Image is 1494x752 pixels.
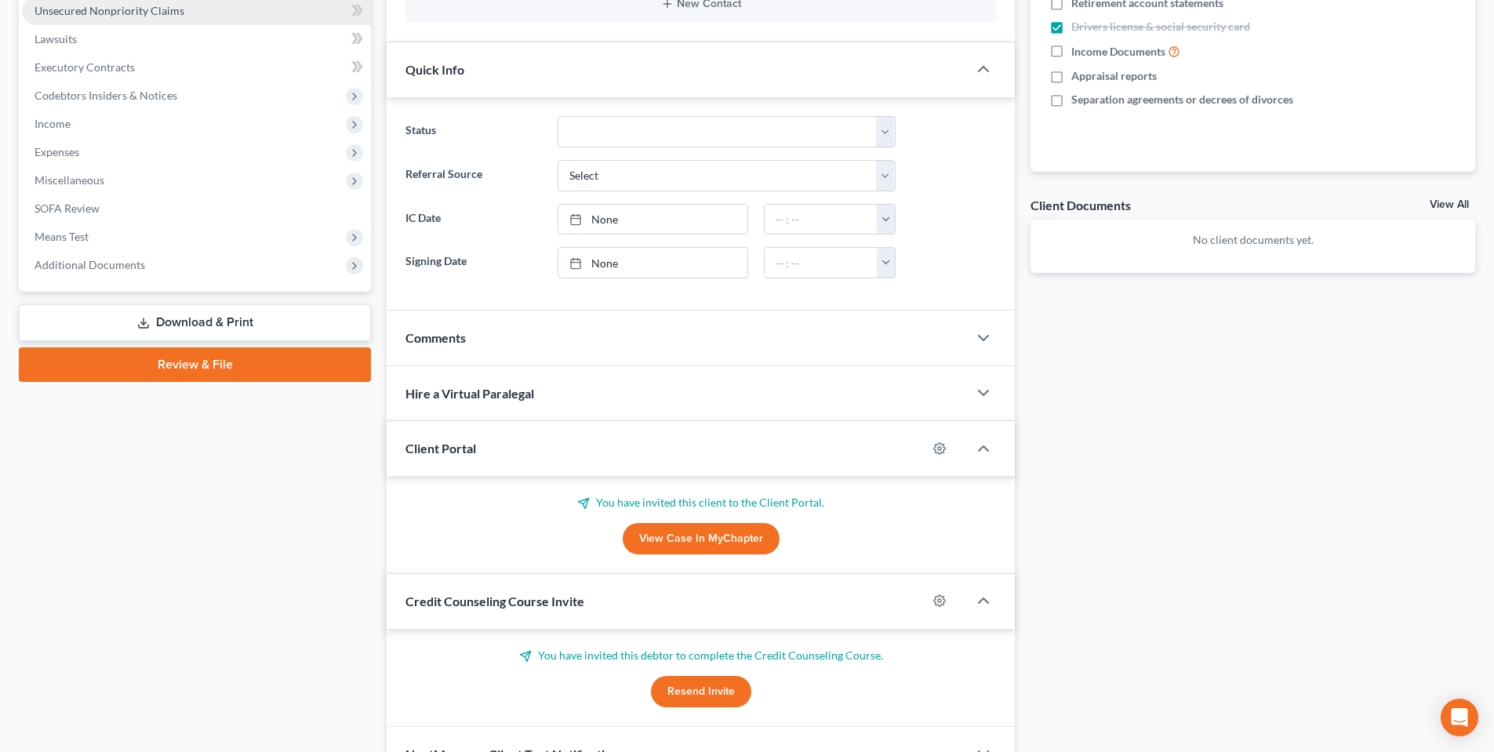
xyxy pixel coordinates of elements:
label: IC Date [398,204,549,235]
a: View Case in MyChapter [623,523,780,554]
span: Unsecured Nonpriority Claims [35,4,184,17]
span: Client Portal [405,441,476,456]
a: Review & File [19,347,371,382]
span: Separation agreements or decrees of divorces [1071,92,1293,107]
label: Referral Source [398,160,549,191]
input: -- : -- [765,205,878,234]
a: None [558,205,747,234]
span: Income [35,117,71,130]
p: You have invited this debtor to complete the Credit Counseling Course. [405,648,996,663]
span: Means Test [35,230,89,243]
span: Lawsuits [35,32,77,45]
span: Credit Counseling Course Invite [405,594,584,609]
span: Codebtors Insiders & Notices [35,89,177,102]
a: SOFA Review [22,194,371,223]
p: You have invited this client to the Client Portal. [405,495,996,510]
button: Resend Invite [651,676,751,707]
a: View All [1430,199,1469,210]
span: Appraisal reports [1071,68,1157,84]
label: Status [398,116,549,147]
span: Comments [405,330,466,345]
a: None [558,248,747,278]
span: Income Documents [1071,44,1165,60]
a: Download & Print [19,304,371,341]
p: No client documents yet. [1043,232,1463,248]
span: Expenses [35,145,79,158]
span: Drivers license & social security card [1071,19,1250,35]
span: SOFA Review [35,202,100,215]
div: Open Intercom Messenger [1441,699,1478,736]
span: Miscellaneous [35,173,104,187]
span: Executory Contracts [35,60,135,74]
span: Additional Documents [35,258,145,271]
span: Quick Info [405,62,464,77]
label: Signing Date [398,247,549,278]
a: Lawsuits [22,25,371,53]
a: Executory Contracts [22,53,371,82]
input: -- : -- [765,248,878,278]
div: Client Documents [1031,197,1131,213]
span: Hire a Virtual Paralegal [405,386,534,401]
